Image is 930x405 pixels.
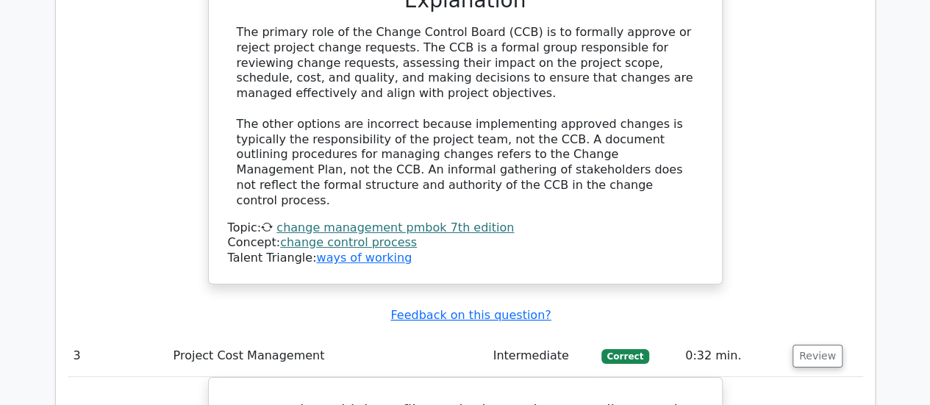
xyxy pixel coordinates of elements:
[68,335,168,377] td: 3
[228,235,703,251] div: Concept:
[237,25,694,209] div: The primary role of the Change Control Board (CCB) is to formally approve or reject project chang...
[228,221,703,236] div: Topic:
[487,335,595,377] td: Intermediate
[168,335,487,377] td: Project Cost Management
[601,349,649,364] span: Correct
[390,308,551,322] a: Feedback on this question?
[679,335,787,377] td: 0:32 min.
[316,251,412,265] a: ways of working
[280,235,417,249] a: change control process
[228,221,703,266] div: Talent Triangle:
[276,221,514,234] a: change management pmbok 7th edition
[793,345,843,368] button: Review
